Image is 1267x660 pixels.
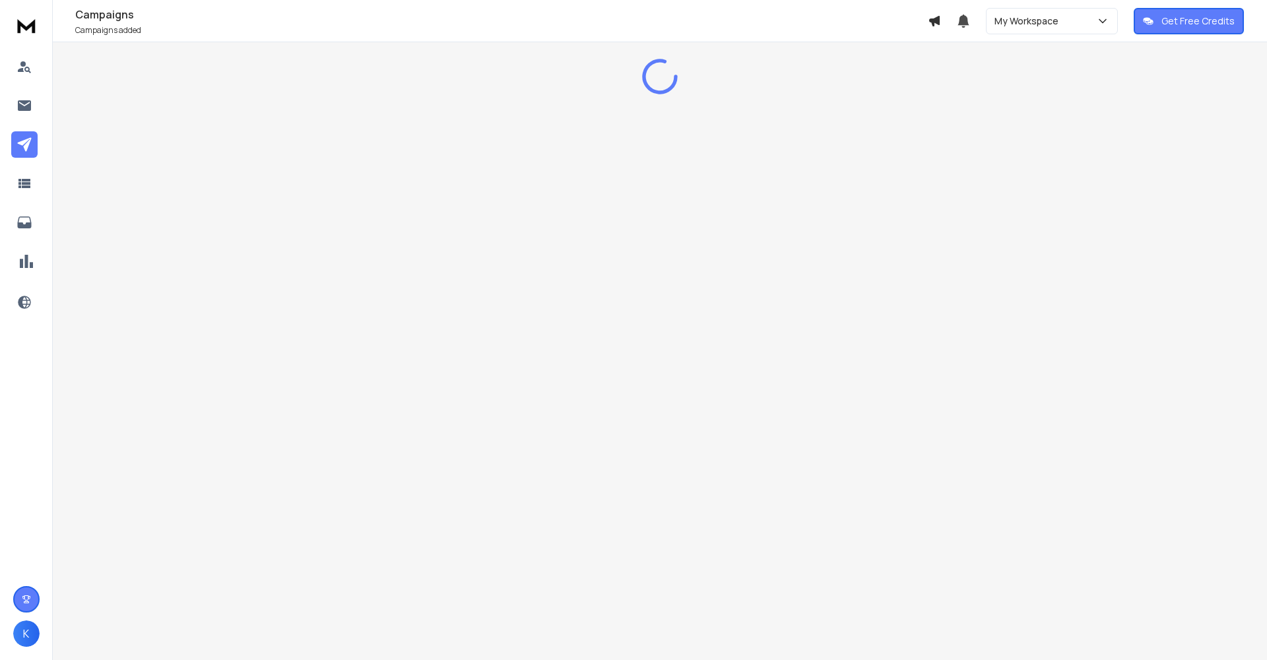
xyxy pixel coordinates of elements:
button: Get Free Credits [1134,8,1244,34]
p: Campaigns added [75,25,928,36]
p: Get Free Credits [1161,15,1235,28]
img: logo [13,13,40,38]
p: My Workspace [994,15,1064,28]
button: K [13,620,40,647]
h1: Campaigns [75,7,928,22]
